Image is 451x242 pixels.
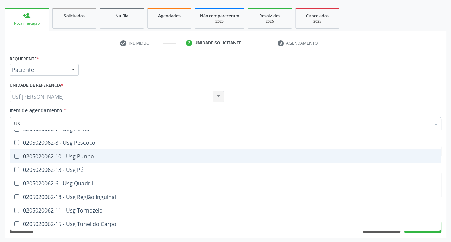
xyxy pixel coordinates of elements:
[259,13,280,19] span: Resolvidos
[300,19,334,24] div: 2025
[12,66,65,73] span: Paciente
[14,154,437,159] div: 0205020062-10 - Usg Punho
[14,117,430,130] input: Buscar por procedimentos
[253,19,287,24] div: 2025
[14,140,437,145] div: 0205020062-8 - Usg Pescoço
[158,13,181,19] span: Agendados
[186,40,192,46] div: 2
[14,167,437,173] div: 0205020062-13 - Usg Pé
[115,13,128,19] span: Na fila
[10,80,63,91] label: Unidade de referência
[23,12,31,19] div: person_add
[14,181,437,186] div: 0205020062-6 - Usg Quadril
[14,194,437,200] div: 0205020062-18 - Usg Região Inguinal
[200,13,239,19] span: Não compareceram
[14,221,437,227] div: 0205020062-15 - Usg Tunel do Carpo
[200,19,239,24] div: 2025
[64,13,85,19] span: Solicitados
[194,40,241,46] div: Unidade solicitante
[10,54,39,64] label: Requerente
[10,107,62,114] span: Item de agendamento
[10,21,44,26] div: Nova marcação
[306,13,329,19] span: Cancelados
[14,208,437,213] div: 0205020062-11 - Usg Tornozelo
